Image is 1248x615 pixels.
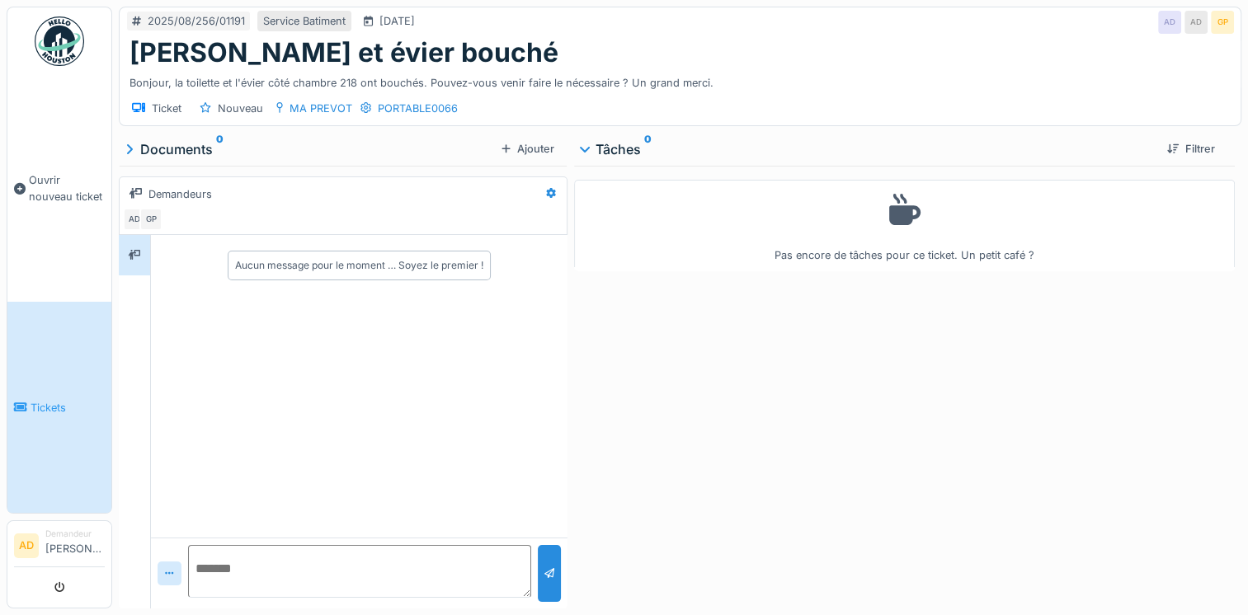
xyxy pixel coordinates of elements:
li: [PERSON_NAME] [45,528,105,563]
sup: 0 [644,139,652,159]
div: GP [139,208,162,231]
span: Tickets [31,400,105,415]
div: AD [123,208,146,231]
div: [DATE] [379,13,415,29]
div: Tâches [581,139,1153,159]
h1: [PERSON_NAME] et évier bouché [130,37,558,68]
a: AD Demandeur[PERSON_NAME] [14,528,105,567]
div: PORTABLE0066 [378,101,458,116]
a: Tickets [7,302,111,513]
div: Bonjour, la toilette et l'évier côté chambre 218 ont bouchés. Pouvez-vous venir faire le nécessai... [130,68,1231,91]
a: Ouvrir nouveau ticket [7,75,111,302]
div: Demandeurs [148,186,212,202]
div: 2025/08/256/01191 [148,13,245,29]
div: Aucun message pour le moment … Soyez le premier ! [235,258,483,273]
div: GP [1211,11,1234,34]
div: Ticket [152,101,181,116]
div: MA PREVOT [290,101,352,116]
div: Service Batiment [263,13,346,29]
sup: 0 [216,139,224,159]
div: Pas encore de tâches pour ce ticket. Un petit café ? [585,187,1224,264]
div: Documents [125,139,495,159]
div: Nouveau [218,101,263,116]
div: Demandeur [45,528,105,540]
span: Ouvrir nouveau ticket [29,172,105,204]
div: Filtrer [1161,138,1222,160]
div: AD [1158,11,1181,34]
img: Badge_color-CXgf-gQk.svg [35,16,84,66]
div: AD [1184,11,1208,34]
div: Ajouter [495,138,561,160]
li: AD [14,533,39,558]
